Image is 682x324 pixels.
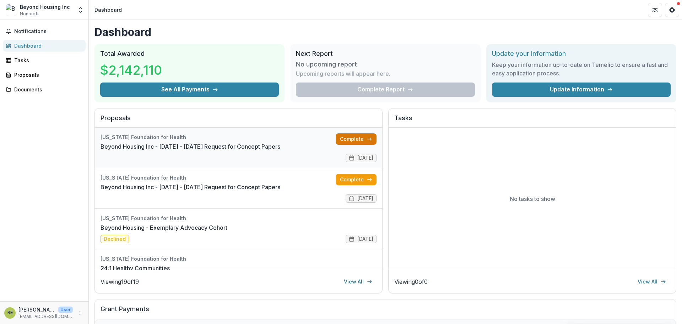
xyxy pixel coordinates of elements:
a: Beyond Housing - Exemplary Advocacy Cohort [101,223,227,232]
a: Tasks [3,54,86,66]
div: Dashboard [14,42,80,49]
button: More [76,309,84,317]
a: Beyond Housing Inc - [DATE] - [DATE] Request for Concept Papers [101,183,280,191]
p: Viewing 19 of 19 [101,277,139,286]
nav: breadcrumb [92,5,125,15]
button: See All Payments [100,83,279,97]
h3: No upcoming report [296,60,357,68]
a: Proposals [3,69,86,81]
p: Upcoming reports will appear here. [296,69,390,78]
button: Notifications [3,26,86,37]
h2: Tasks [394,114,670,128]
p: [PERSON_NAME] [18,306,55,313]
h2: Grant Payments [101,305,670,319]
img: Beyond Housing Inc [6,4,17,16]
h3: $2,142,110 [100,60,162,80]
h2: Update your information [492,50,671,58]
div: Dashboard [94,6,122,14]
a: View All [633,276,670,287]
button: Partners [648,3,662,17]
h2: Total Awarded [100,50,279,58]
div: Rachel Evans [7,310,13,315]
h2: Proposals [101,114,377,128]
button: Get Help [665,3,679,17]
a: Beyond Housing Inc - [DATE] - [DATE] Request for Concept Papers [101,142,280,151]
div: Documents [14,86,80,93]
div: Beyond Housing Inc [20,3,70,11]
p: [EMAIL_ADDRESS][DOMAIN_NAME] [18,313,73,320]
a: 24:1 Healthy Communities [101,264,170,272]
button: Open entity switcher [76,3,86,17]
a: Dashboard [3,40,86,52]
a: View All [340,276,377,287]
a: Update Information [492,83,671,97]
p: Viewing 0 of 0 [394,277,428,286]
a: Complete [336,133,377,145]
p: User [58,307,73,313]
a: Documents [3,84,86,95]
p: No tasks to show [510,195,555,203]
a: Complete [336,174,377,185]
h2: Next Report [296,50,475,58]
span: Nonprofit [20,11,40,17]
div: Tasks [14,57,80,64]
span: Notifications [14,28,83,34]
div: Proposals [14,71,80,79]
h3: Keep your information up-to-date on Temelio to ensure a fast and easy application process. [492,60,671,78]
h1: Dashboard [94,26,676,38]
